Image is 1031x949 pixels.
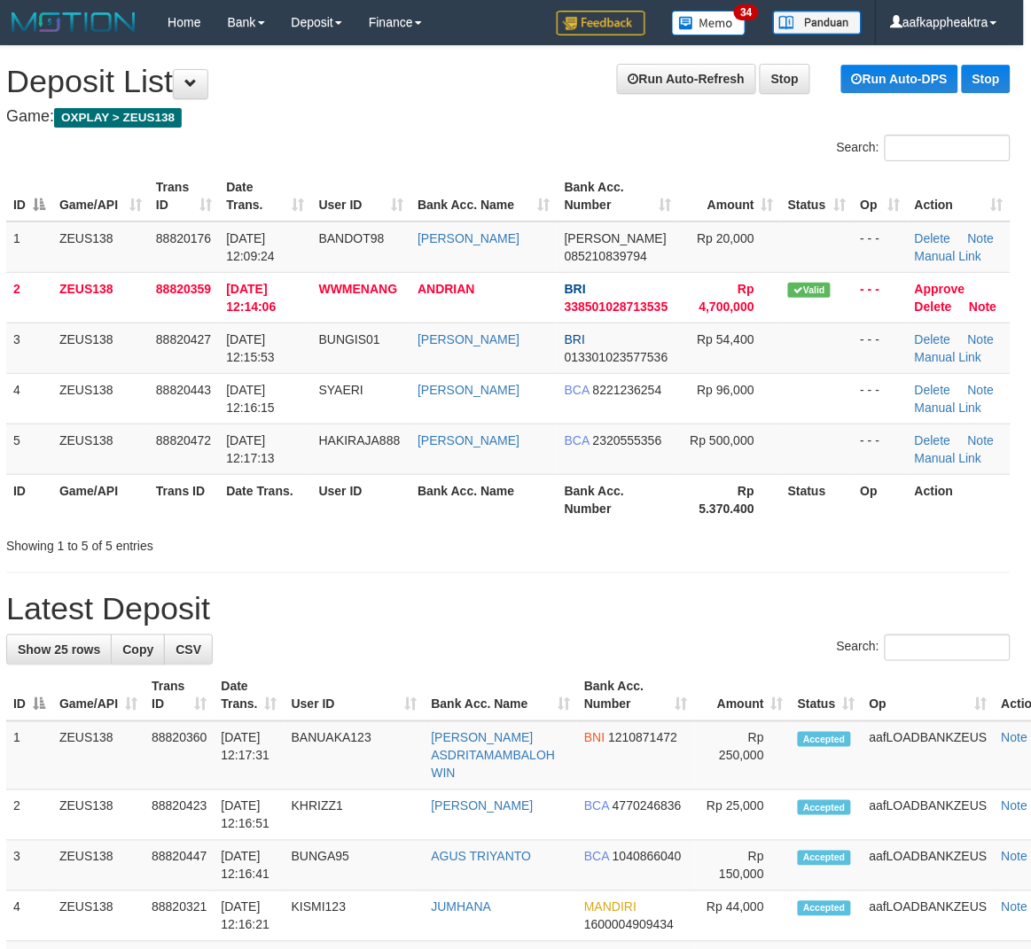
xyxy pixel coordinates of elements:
[144,671,214,721] th: Trans ID: activate to sort column ascending
[52,222,149,273] td: ZEUS138
[6,222,52,273] td: 1
[565,433,590,447] span: BCA
[214,671,284,721] th: Date Trans.: activate to sort column ascending
[156,282,211,296] span: 88820359
[285,671,425,721] th: User ID: activate to sort column ascending
[697,231,754,245] span: Rp 20,000
[584,850,609,864] span: BCA
[915,383,950,397] a: Delete
[691,433,754,447] span: Rp 500,000
[558,171,679,222] th: Bank Acc. Number: activate to sort column ascending
[908,171,1011,222] th: Action: activate to sort column ascending
[52,671,144,721] th: Game/API: activate to sort column ascending
[226,332,275,364] span: [DATE] 12:15:53
[915,249,982,263] a: Manual Link
[915,231,950,245] a: Delete
[962,65,1011,93] a: Stop
[226,433,275,465] span: [DATE] 12:17:13
[285,891,425,942] td: KISMI123
[156,383,211,397] span: 88820443
[6,9,141,35] img: MOTION_logo.png
[915,332,950,346] a: Delete
[695,721,791,790] td: Rp 250,000
[6,323,52,373] td: 3
[319,332,380,346] span: BUNGIS01
[52,272,149,323] td: ZEUS138
[6,373,52,424] td: 4
[52,721,144,790] td: ZEUS138
[565,383,590,397] span: BCA
[613,799,682,813] span: Copy 4770246836 to clipboard
[885,135,1011,161] input: Search:
[52,424,149,474] td: ZEUS138
[697,383,754,397] span: Rp 96,000
[837,135,1011,161] label: Search:
[144,721,214,790] td: 88820360
[613,850,682,864] span: Copy 1040866040 to clipboard
[418,433,519,447] a: [PERSON_NAME]
[6,891,52,942] td: 4
[144,790,214,841] td: 88820423
[319,282,398,296] span: WWMENANG
[678,171,781,222] th: Amount: activate to sort column ascending
[6,272,52,323] td: 2
[285,721,425,790] td: BANUAKA123
[219,171,311,222] th: Date Trans.: activate to sort column ascending
[52,841,144,891] td: ZEUS138
[410,474,558,525] th: Bank Acc. Name
[6,108,1011,126] h4: Game:
[968,332,995,346] a: Note
[798,851,851,866] span: Accepted
[841,65,958,93] a: Run Auto-DPS
[915,451,982,465] a: Manual Link
[214,841,284,891] td: [DATE] 12:16:41
[968,433,995,447] a: Note
[577,671,695,721] th: Bank Acc. Number: activate to sort column ascending
[617,64,756,94] a: Run Auto-Refresh
[156,433,211,447] span: 88820472
[425,671,578,721] th: Bank Acc. Name: activate to sort column ascending
[885,634,1011,661] input: Search:
[695,790,791,841] td: Rp 25,000
[18,642,100,657] span: Show 25 rows
[915,299,952,314] a: Delete
[798,901,851,916] span: Accepted
[418,383,519,397] a: [PERSON_NAME]
[854,424,908,474] td: - - -
[697,332,754,346] span: Rp 54,400
[285,841,425,891] td: BUNGA95
[219,474,311,525] th: Date Trans.
[312,171,411,222] th: User ID: activate to sort column ascending
[678,474,781,525] th: Rp 5.370.400
[319,383,363,397] span: SYAERI
[565,350,668,364] span: Copy 013301023577536 to clipboard
[214,891,284,942] td: [DATE] 12:16:21
[418,282,475,296] a: ANDRIAN
[915,433,950,447] a: Delete
[6,841,52,891] td: 3
[149,171,219,222] th: Trans ID: activate to sort column ascending
[410,171,558,222] th: Bank Acc. Name: activate to sort column ascending
[788,283,831,298] span: Valid transaction
[418,332,519,346] a: [PERSON_NAME]
[214,790,284,841] td: [DATE] 12:16:51
[1002,731,1028,745] a: Note
[968,383,995,397] a: Note
[6,634,112,665] a: Show 25 rows
[863,790,995,841] td: aafLOADBANKZEUS
[798,732,851,747] span: Accepted
[111,634,165,665] a: Copy
[968,231,995,245] a: Note
[584,731,605,745] span: BNI
[593,383,662,397] span: Copy 8221236254 to clipboard
[863,671,995,721] th: Op: activate to sort column ascending
[565,299,668,314] span: Copy 338501028713535 to clipboard
[226,383,275,415] span: [DATE] 12:16:15
[6,530,410,555] div: Showing 1 to 5 of 5 entries
[593,433,662,447] span: Copy 2320555356 to clipboard
[695,841,791,891] td: Rp 150,000
[319,231,385,245] span: BANDOT98
[565,231,667,245] span: [PERSON_NAME]
[226,282,276,314] span: [DATE] 12:14:06
[144,891,214,942] td: 88820321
